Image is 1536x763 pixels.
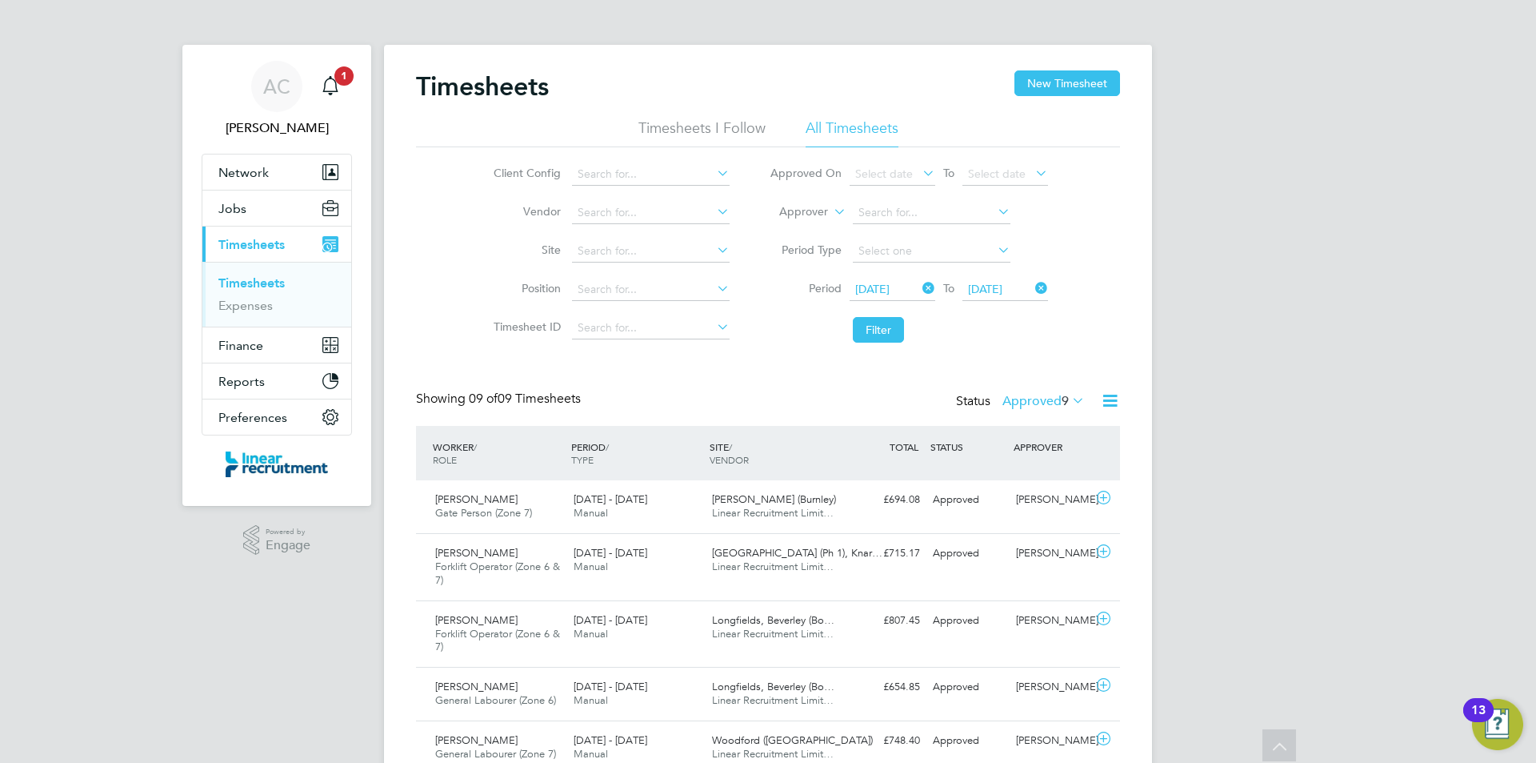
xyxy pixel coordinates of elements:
label: Approver [756,204,828,220]
span: Select date [855,167,913,181]
div: [PERSON_NAME] [1010,608,1093,634]
div: Approved [926,674,1010,701]
span: Manual [574,560,608,573]
span: [PERSON_NAME] [435,546,518,560]
label: Period [770,281,842,295]
span: Woodford ([GEOGRAPHIC_DATA]) [712,733,873,747]
label: Approved On [770,166,842,180]
label: Client Config [489,166,561,180]
input: Search for... [572,163,730,186]
div: [PERSON_NAME] [1010,728,1093,754]
span: Timesheets [218,237,285,252]
label: Site [489,243,561,257]
img: linearrecruitment-logo-retina.png [226,452,328,477]
span: [GEOGRAPHIC_DATA] (Ph 1), Knar… [712,546,882,560]
button: Filter [853,317,904,343]
span: Preferences [218,410,287,425]
div: £807.45 [843,608,926,634]
button: Reports [202,363,351,399]
span: Manual [574,627,608,641]
h2: Timesheets [416,70,549,102]
span: 09 of [469,391,498,407]
input: Search for... [572,240,730,263]
nav: Main navigation [182,45,371,506]
div: [PERSON_NAME] [1010,540,1093,567]
div: [PERSON_NAME] [1010,674,1093,701]
span: AC [263,76,290,97]
span: [DATE] [855,282,890,296]
div: SITE [706,432,844,474]
div: APPROVER [1010,432,1093,461]
span: 1 [334,66,354,86]
span: [PERSON_NAME] [435,613,518,627]
span: Manual [574,506,608,520]
span: / [474,440,477,453]
div: £748.40 [843,728,926,754]
span: Linear Recruitment Limit… [712,693,834,707]
button: Network [202,155,351,190]
span: Anneliese Clifton [202,118,352,138]
button: Jobs [202,191,351,226]
span: 09 Timesheets [469,391,581,407]
label: Timesheet ID [489,319,561,334]
a: AC[PERSON_NAME] [202,61,352,138]
span: Engage [266,539,310,552]
div: Approved [926,540,1010,567]
span: / [729,440,732,453]
div: WORKER [429,432,567,474]
span: Select date [968,167,1026,181]
span: Gate Person (Zone 7) [435,506,532,520]
button: New Timesheet [1014,70,1120,96]
div: STATUS [926,432,1010,461]
span: Longfields, Beverley (Bo… [712,613,834,627]
span: TYPE [571,453,594,466]
li: All Timesheets [806,118,898,147]
span: [DATE] - [DATE] [574,613,647,627]
span: VENDOR [710,453,749,466]
input: Search for... [572,202,730,224]
span: Manual [574,693,608,707]
div: 13 [1471,710,1486,731]
a: Expenses [218,298,273,313]
a: Go to home page [202,452,352,477]
span: To [938,163,959,183]
label: Vendor [489,204,561,219]
span: [DATE] - [DATE] [574,546,647,560]
div: [PERSON_NAME] [1010,487,1093,513]
span: Jobs [218,201,246,216]
div: Status [956,391,1088,413]
input: Select one [853,240,1010,263]
span: Longfields, Beverley (Bo… [712,680,834,693]
button: Open Resource Center, 13 new notifications [1472,699,1523,750]
div: Approved [926,487,1010,513]
span: Powered by [266,525,310,539]
span: [DATE] - [DATE] [574,733,647,747]
span: 9 [1062,393,1069,409]
input: Search for... [853,202,1010,224]
span: [DATE] - [DATE] [574,680,647,693]
div: Approved [926,728,1010,754]
a: 1 [314,61,346,112]
div: £715.17 [843,540,926,567]
span: [PERSON_NAME] [435,733,518,747]
div: £694.08 [843,487,926,513]
span: Linear Recruitment Limit… [712,506,834,520]
input: Search for... [572,279,730,301]
span: Linear Recruitment Limit… [712,560,834,573]
button: Finance [202,327,351,363]
span: Linear Recruitment Limit… [712,747,834,761]
span: Linear Recruitment Limit… [712,627,834,641]
span: [DATE] [968,282,1002,296]
span: [PERSON_NAME] [435,680,518,693]
span: ROLE [433,453,457,466]
label: Period Type [770,243,842,257]
span: [PERSON_NAME] (Burnley) [712,492,836,506]
span: TOTAL [890,440,918,453]
a: Timesheets [218,275,285,291]
span: Finance [218,338,263,353]
span: Forklift Operator (Zone 6 & 7) [435,627,560,654]
span: General Labourer (Zone 7) [435,747,556,761]
span: Forklift Operator (Zone 6 & 7) [435,560,560,587]
div: £654.85 [843,674,926,701]
span: To [938,278,959,299]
